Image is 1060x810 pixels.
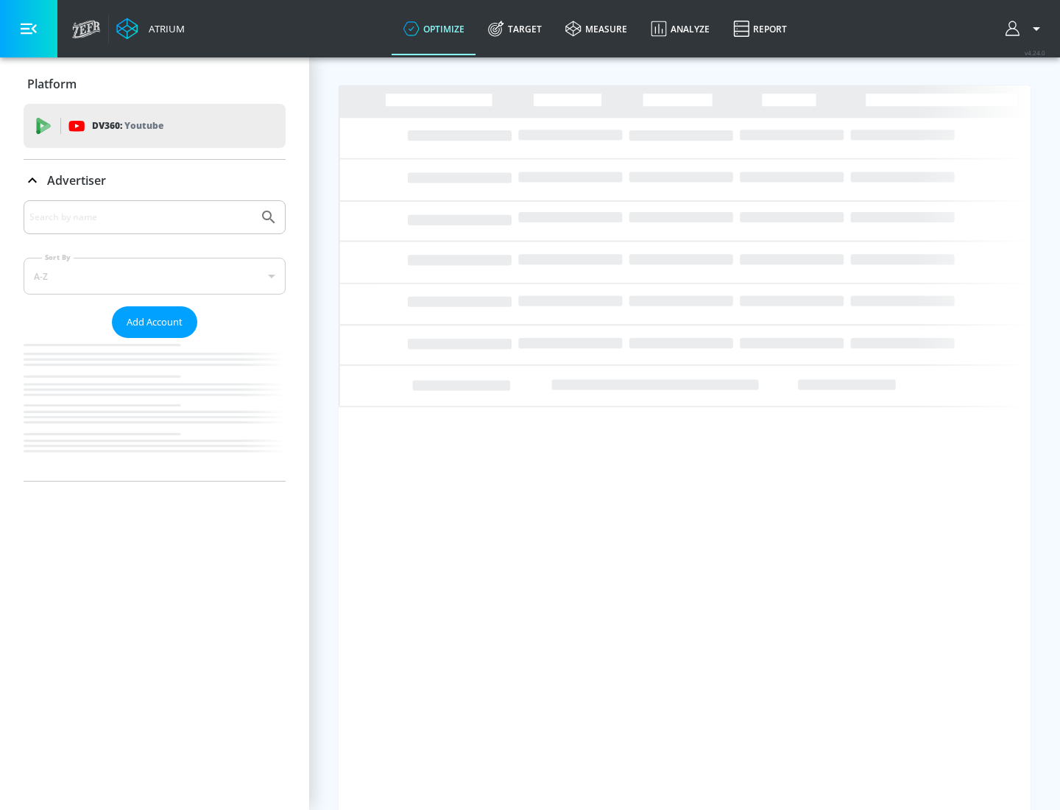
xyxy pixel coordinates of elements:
[392,2,476,55] a: optimize
[124,118,163,133] p: Youtube
[24,104,286,148] div: DV360: Youtube
[24,160,286,201] div: Advertiser
[476,2,554,55] a: Target
[1025,49,1045,57] span: v 4.24.0
[47,172,106,189] p: Advertiser
[29,208,252,227] input: Search by name
[143,22,185,35] div: Atrium
[24,258,286,295] div: A-Z
[27,76,77,92] p: Platform
[112,306,197,338] button: Add Account
[116,18,185,40] a: Atrium
[24,338,286,481] nav: list of Advertiser
[639,2,721,55] a: Analyze
[24,63,286,105] div: Platform
[127,314,183,331] span: Add Account
[554,2,639,55] a: measure
[42,253,74,262] label: Sort By
[24,200,286,481] div: Advertiser
[92,118,163,134] p: DV360:
[721,2,799,55] a: Report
